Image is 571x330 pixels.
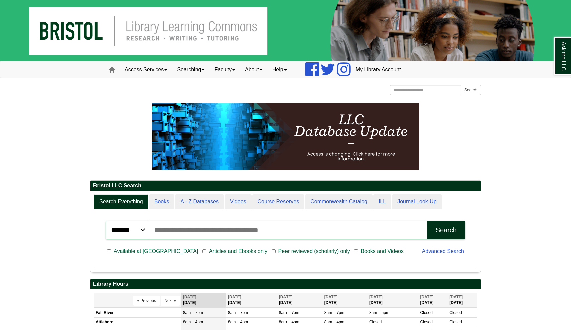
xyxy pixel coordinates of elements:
span: [DATE] [324,295,338,299]
a: About [240,61,267,78]
span: Available at [GEOGRAPHIC_DATA] [111,247,201,255]
a: Advanced Search [422,248,464,254]
span: 8am – 7pm [279,310,299,315]
h2: Bristol LLC Search [90,181,481,191]
a: Searching [172,61,209,78]
span: 8am – 7pm [324,310,344,315]
span: Closed [369,320,382,324]
span: [DATE] [228,295,241,299]
span: [DATE] [279,295,293,299]
button: Search [427,221,465,239]
span: 8am – 7pm [183,310,203,315]
th: [DATE] [226,293,277,308]
a: Access Services [120,61,172,78]
input: Books and Videos [354,248,358,254]
a: Books [149,194,174,209]
span: Closed [420,310,433,315]
span: Closed [420,320,433,324]
a: ILL [373,194,391,209]
span: [DATE] [369,295,383,299]
span: 8am – 5pm [369,310,389,315]
span: [DATE] [420,295,434,299]
a: Course Reserves [252,194,305,209]
a: Videos [225,194,252,209]
input: Peer reviewed (scholarly) only [272,248,276,254]
a: Journal Look-Up [392,194,442,209]
th: [DATE] [419,293,448,308]
th: [DATE] [181,293,226,308]
a: Help [267,61,292,78]
button: Next » [161,296,180,306]
span: Articles and Ebooks only [206,247,270,255]
span: Closed [449,320,462,324]
a: Search Everything [94,194,148,209]
span: 8am – 7pm [228,310,248,315]
a: A - Z Databases [175,194,224,209]
span: 8am – 4pm [228,320,248,324]
span: [DATE] [449,295,463,299]
h2: Library Hours [90,279,481,289]
th: [DATE] [277,293,323,308]
input: Articles and Ebooks only [202,248,206,254]
a: Commonwealth Catalog [305,194,373,209]
span: Books and Videos [358,247,406,255]
span: 8am – 4pm [324,320,344,324]
span: 8am – 4pm [279,320,299,324]
span: [DATE] [183,295,196,299]
span: Peer reviewed (scholarly) only [276,247,353,255]
img: HTML tutorial [152,103,419,170]
span: Closed [449,310,462,315]
button: « Previous [133,296,160,306]
td: Attleboro [94,318,181,327]
th: [DATE] [368,293,419,308]
a: My Library Account [351,61,406,78]
span: 8am – 4pm [183,320,203,324]
th: [DATE] [323,293,368,308]
button: Search [461,85,481,95]
th: [DATE] [448,293,477,308]
a: Faculty [209,61,240,78]
td: Fall River [94,308,181,318]
div: Search [436,226,457,234]
input: Available at [GEOGRAPHIC_DATA] [107,248,111,254]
